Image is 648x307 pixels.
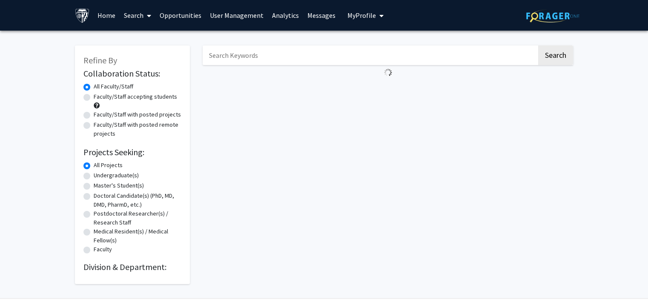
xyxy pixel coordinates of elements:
label: Faculty [94,245,112,254]
a: Home [93,0,120,30]
label: Master's Student(s) [94,181,144,190]
span: My Profile [347,11,376,20]
label: All Projects [94,161,123,170]
button: Search [538,45,573,65]
input: Search Keywords [203,45,537,65]
a: Opportunities [155,0,206,30]
h2: Projects Seeking: [83,147,181,157]
img: ForagerOne Logo [526,9,579,23]
a: Search [120,0,155,30]
img: Loading [381,65,396,80]
h2: Collaboration Status: [83,68,181,79]
a: User Management [206,0,268,30]
span: Refine By [83,55,117,65]
label: Faculty/Staff with posted projects [94,110,181,119]
label: Postdoctoral Researcher(s) / Research Staff [94,209,181,227]
label: Medical Resident(s) / Medical Fellow(s) [94,227,181,245]
nav: Page navigation [203,80,573,99]
label: Doctoral Candidate(s) (PhD, MD, DMD, PharmD, etc.) [94,191,181,209]
a: Analytics [268,0,303,30]
label: Undergraduate(s) [94,171,139,180]
label: All Faculty/Staff [94,82,133,91]
a: Messages [303,0,340,30]
h2: Division & Department: [83,262,181,272]
label: Faculty/Staff with posted remote projects [94,120,181,138]
img: Johns Hopkins University Logo [75,8,90,23]
label: Faculty/Staff accepting students [94,92,177,101]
